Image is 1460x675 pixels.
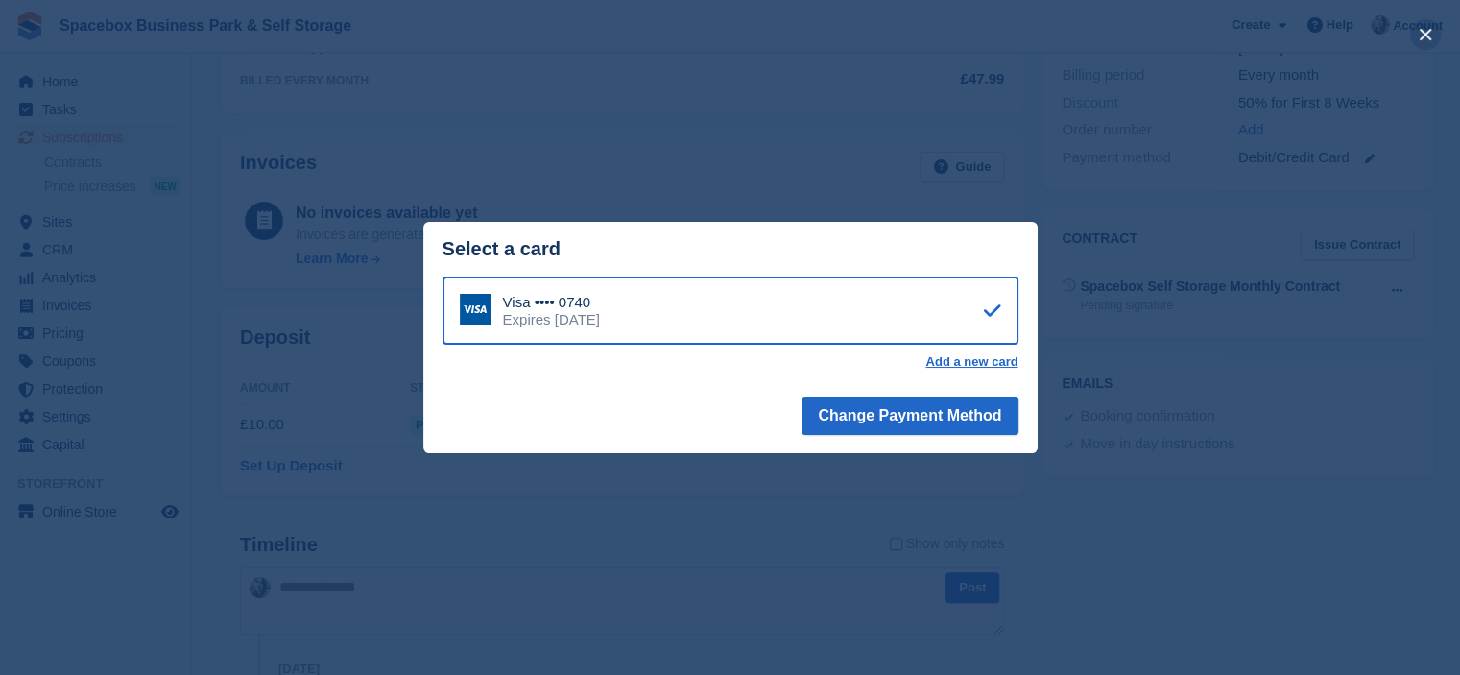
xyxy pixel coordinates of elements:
div: Expires [DATE] [503,311,600,328]
div: Select a card [443,238,1018,260]
a: Add a new card [925,354,1017,370]
img: Visa Logo [460,294,491,325]
button: close [1410,19,1441,50]
button: Change Payment Method [802,397,1017,435]
div: Visa •••• 0740 [503,294,600,311]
